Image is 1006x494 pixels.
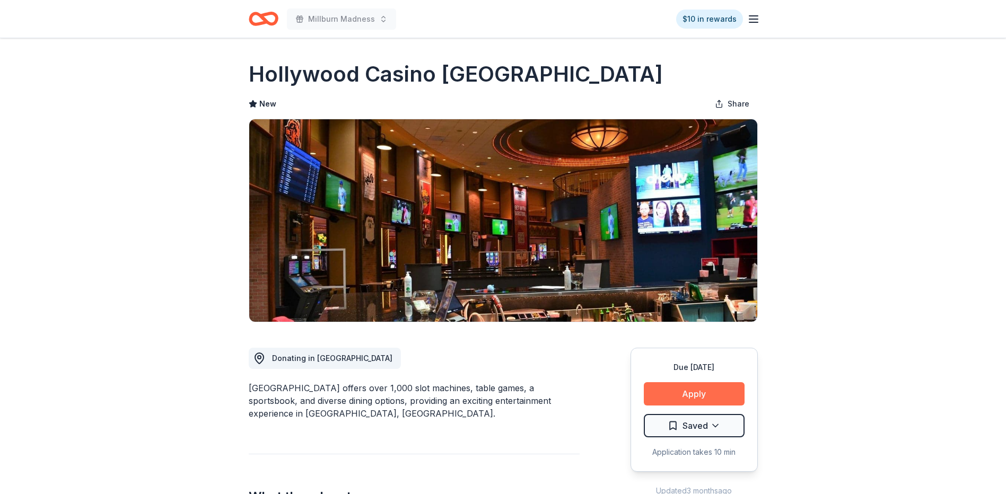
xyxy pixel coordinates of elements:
span: Donating in [GEOGRAPHIC_DATA] [272,354,392,363]
button: Millburn Madness [287,8,396,30]
a: Home [249,6,278,31]
span: Millburn Madness [308,13,375,25]
div: Application takes 10 min [644,446,745,458]
button: Share [706,93,758,114]
a: $10 in rewards [676,10,743,29]
button: Saved [644,414,745,437]
button: Apply [644,382,745,405]
span: New [259,98,276,110]
h1: Hollywood Casino [GEOGRAPHIC_DATA] [249,59,663,89]
span: Share [728,98,749,110]
span: Saved [683,419,708,433]
div: Due [DATE] [644,361,745,374]
div: [GEOGRAPHIC_DATA] offers over 1,000 slot machines, table games, a sportsbook, and diverse dining ... [249,382,580,420]
img: Image for Hollywood Casino Aurora [249,119,757,322]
